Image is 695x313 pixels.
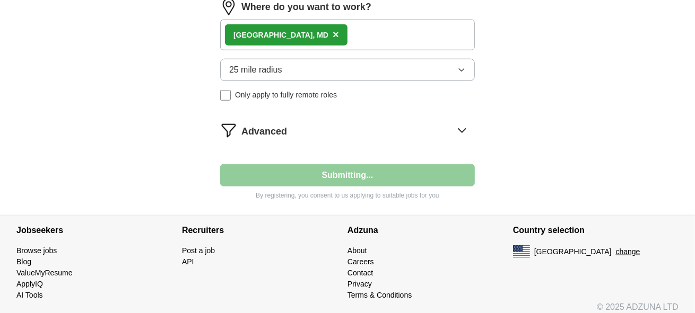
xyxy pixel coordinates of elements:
a: ValueMyResume [16,269,73,277]
p: By registering, you consent to us applying to suitable jobs for you [220,191,475,200]
input: Only apply to fully remote roles [220,90,231,101]
button: 25 mile radius [220,59,475,81]
a: Contact [348,269,373,277]
img: US flag [513,245,530,258]
span: 25 mile radius [229,64,282,76]
a: Terms & Conditions [348,291,412,299]
a: ApplyIQ [16,280,43,288]
strong: [GEOGRAPHIC_DATA] [233,31,313,39]
a: Post a job [182,246,215,255]
button: × [333,27,339,43]
img: filter [220,122,237,139]
button: change [616,246,640,257]
span: [GEOGRAPHIC_DATA] [534,246,612,257]
a: Careers [348,257,374,266]
button: Submitting... [220,164,475,186]
a: Browse jobs [16,246,57,255]
span: Advanced [241,124,287,139]
a: Blog [16,257,31,266]
span: Only apply to fully remote roles [235,90,337,101]
a: Privacy [348,280,372,288]
a: AI Tools [16,291,43,299]
h4: Country selection [513,216,679,245]
a: API [182,257,194,266]
div: , MD [233,30,328,41]
a: About [348,246,367,255]
span: × [333,29,339,40]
